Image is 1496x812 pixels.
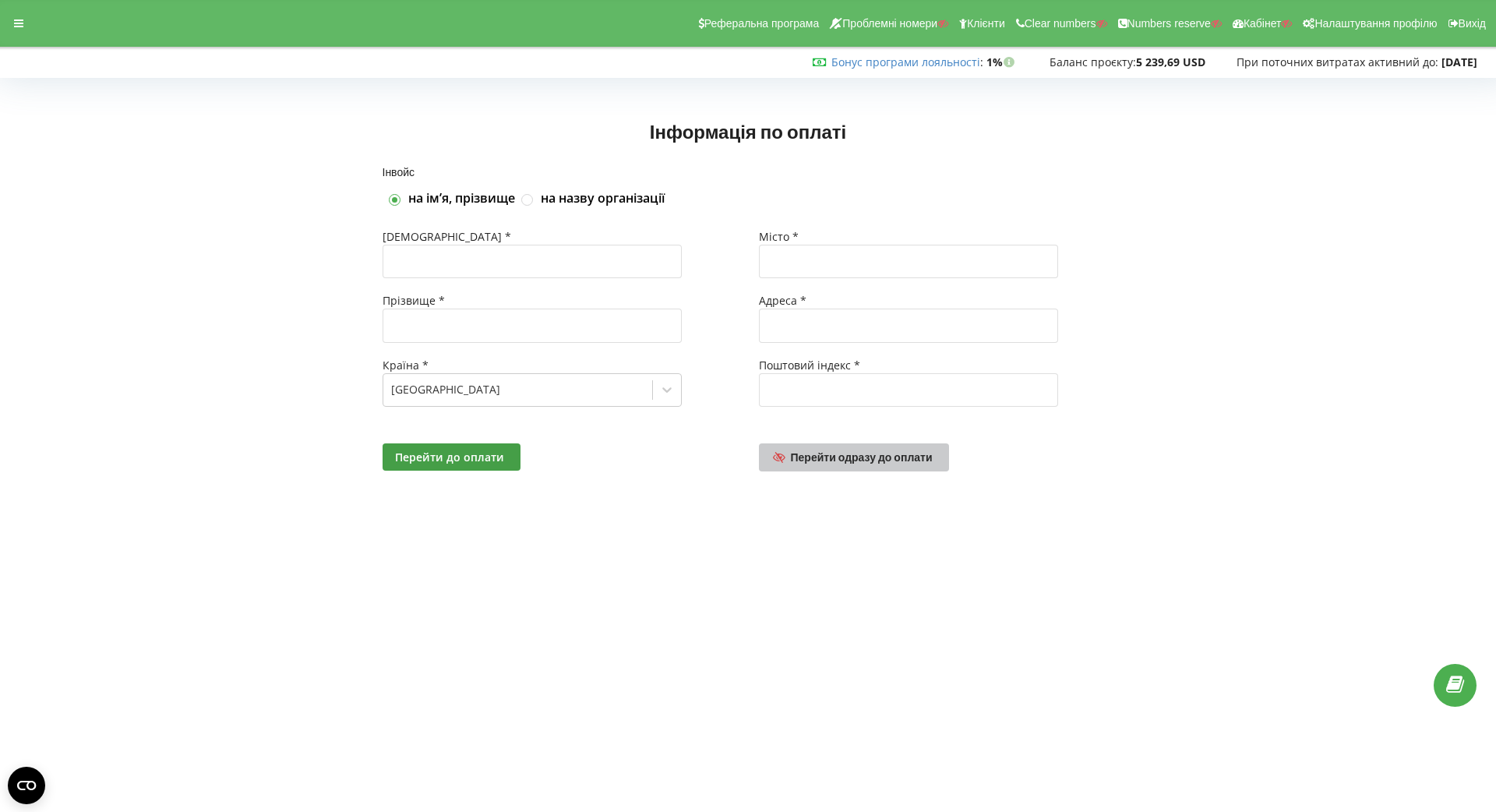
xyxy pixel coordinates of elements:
[383,443,520,471] button: Перейти до оплати
[986,55,1018,69] strong: 1%
[383,229,511,244] span: [DEMOGRAPHIC_DATA] *
[831,55,983,69] span: :
[759,293,806,308] span: Адреса *
[967,17,1005,30] span: Клієнти
[383,358,429,372] span: Країна *
[383,293,445,308] span: Прізвище *
[759,358,860,372] span: Поштовий індекс *
[1050,55,1136,69] span: Баланс проєкту:
[842,17,937,30] span: Проблемні номери
[1127,17,1211,30] span: Numbers reserve
[1136,55,1205,69] strong: 5 239,69 USD
[8,767,45,804] button: Open CMP widget
[791,450,933,464] span: Перейти одразу до оплати
[831,55,980,69] a: Бонус програми лояльності
[1237,55,1438,69] span: При поточних витратах активний до:
[1441,55,1477,69] strong: [DATE]
[1314,17,1437,30] span: Налаштування профілю
[541,190,665,207] label: на назву організації
[1025,17,1096,30] span: Clear numbers
[759,443,949,471] a: Перейти одразу до оплати
[383,165,415,178] span: Інвойс
[759,229,799,244] span: Місто *
[395,450,504,464] span: Перейти до оплати
[408,190,515,207] label: на імʼя, прізвище
[704,17,820,30] span: Реферальна програма
[1244,17,1282,30] span: Кабінет
[650,120,846,143] span: Інформація по оплаті
[1459,17,1486,30] span: Вихід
